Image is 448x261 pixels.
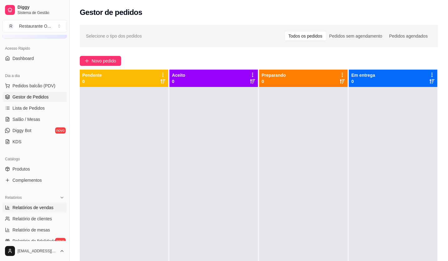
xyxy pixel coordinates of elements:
[2,203,67,213] a: Relatórios de vendas
[12,177,42,183] span: Complementos
[2,137,67,147] a: KDS
[2,43,67,53] div: Acesso Rápido
[351,78,375,85] p: 0
[17,249,57,254] span: [EMAIL_ADDRESS][DOMAIN_NAME]
[172,78,185,85] p: 0
[2,81,67,91] button: Pedidos balcão (PDV)
[2,126,67,135] a: Diggy Botnovo
[80,7,142,17] h2: Gestor de pedidos
[82,78,102,85] p: 0
[12,166,30,172] span: Produtos
[285,32,326,40] div: Todos os pedidos
[2,92,67,102] a: Gestor de Pedidos
[12,204,54,211] span: Relatórios de vendas
[2,71,67,81] div: Dia a dia
[12,94,49,100] span: Gestor de Pedidos
[2,175,67,185] a: Complementos
[2,236,67,246] a: Relatório de fidelidadenovo
[5,195,22,200] span: Relatórios
[12,116,40,122] span: Salão / Mesas
[2,225,67,235] a: Relatório de mesas
[2,214,67,224] a: Relatório de clientes
[85,59,89,63] span: plus
[262,78,286,85] p: 0
[2,2,67,17] a: DiggySistema de Gestão
[19,23,51,29] div: Restaurante O ...
[82,72,102,78] p: Pendente
[12,227,50,233] span: Relatório de mesas
[17,5,64,10] span: Diggy
[386,32,431,40] div: Pedidos agendados
[80,56,121,66] button: Novo pedido
[2,103,67,113] a: Lista de Pedidos
[86,33,142,39] span: Selecione o tipo dos pedidos
[326,32,386,40] div: Pedidos sem agendamento
[262,72,286,78] p: Preparando
[92,57,116,64] span: Novo pedido
[12,238,56,244] span: Relatório de fidelidade
[2,20,67,32] button: Select a team
[12,55,34,62] span: Dashboard
[12,105,45,111] span: Lista de Pedidos
[2,244,67,259] button: [EMAIL_ADDRESS][DOMAIN_NAME]
[2,154,67,164] div: Catálogo
[12,83,55,89] span: Pedidos balcão (PDV)
[12,216,52,222] span: Relatório de clientes
[12,139,21,145] span: KDS
[8,23,14,29] span: R
[172,72,185,78] p: Aceito
[351,72,375,78] p: Em entrega
[2,53,67,63] a: Dashboard
[17,10,64,15] span: Sistema de Gestão
[2,114,67,124] a: Salão / Mesas
[12,127,31,134] span: Diggy Bot
[2,164,67,174] a: Produtos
